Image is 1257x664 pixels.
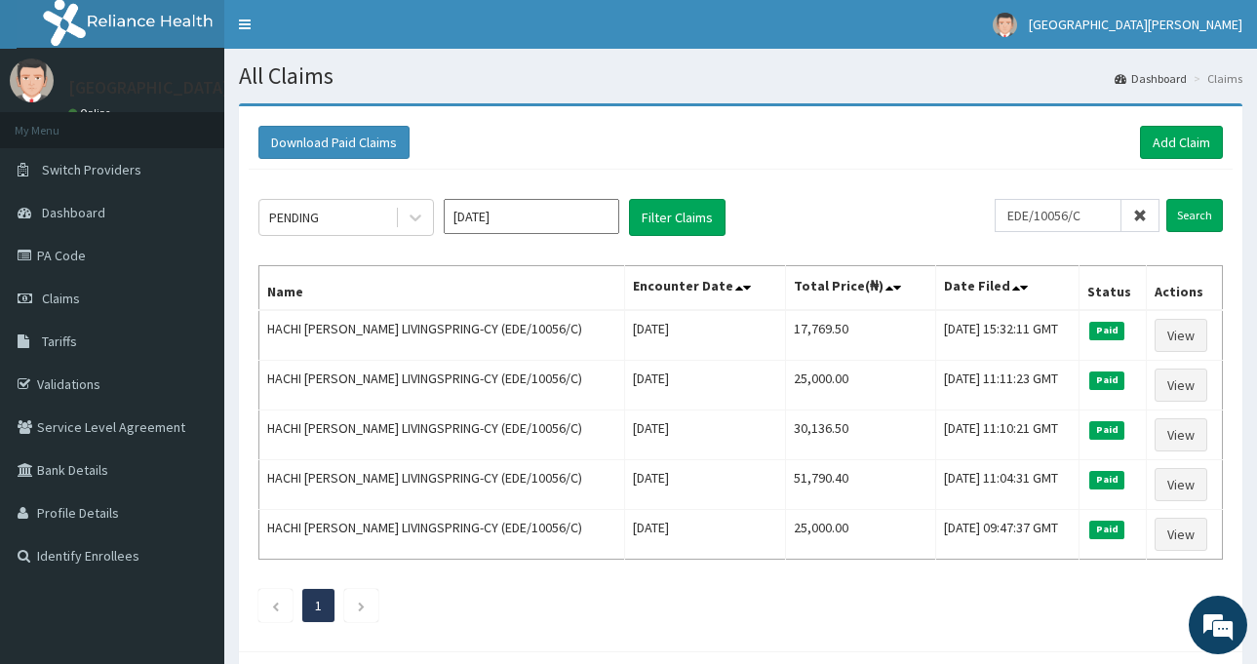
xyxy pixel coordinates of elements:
a: View [1155,319,1207,352]
a: Add Claim [1140,126,1223,159]
th: Actions [1146,266,1222,311]
td: [DATE] [624,460,785,510]
td: [DATE] 09:47:37 GMT [935,510,1080,560]
a: Previous page [271,597,280,614]
th: Name [259,266,625,311]
td: 30,136.50 [786,410,935,460]
th: Status [1080,266,1146,311]
a: View [1155,518,1207,551]
span: Paid [1089,371,1124,389]
td: HACHI [PERSON_NAME] LIVINGSPRING-CY (EDE/10056/C) [259,460,625,510]
span: Paid [1089,521,1124,538]
span: Dashboard [42,204,105,221]
td: [DATE] 11:11:23 GMT [935,361,1080,410]
button: Download Paid Claims [258,126,410,159]
a: View [1155,468,1207,501]
a: View [1155,418,1207,451]
a: Next page [357,597,366,614]
a: Page 1 is your current page [315,597,322,614]
td: 25,000.00 [786,361,935,410]
td: HACHI [PERSON_NAME] LIVINGSPRING-CY (EDE/10056/C) [259,310,625,361]
div: PENDING [269,208,319,227]
span: Paid [1089,421,1124,439]
input: Search by HMO ID [995,199,1121,232]
span: Claims [42,290,80,307]
span: Switch Providers [42,161,141,178]
span: Tariffs [42,332,77,350]
td: [DATE] [624,310,785,361]
a: Dashboard [1115,70,1187,87]
a: View [1155,369,1207,402]
li: Claims [1189,70,1242,87]
td: [DATE] [624,410,785,460]
h1: All Claims [239,63,1242,89]
td: HACHI [PERSON_NAME] LIVINGSPRING-CY (EDE/10056/C) [259,361,625,410]
td: [DATE] [624,361,785,410]
button: Filter Claims [629,199,726,236]
span: Paid [1089,471,1124,488]
td: 51,790.40 [786,460,935,510]
td: [DATE] 15:32:11 GMT [935,310,1080,361]
td: 25,000.00 [786,510,935,560]
th: Total Price(₦) [786,266,935,311]
td: [DATE] 11:10:21 GMT [935,410,1080,460]
span: [GEOGRAPHIC_DATA][PERSON_NAME] [1029,16,1242,33]
td: HACHI [PERSON_NAME] LIVINGSPRING-CY (EDE/10056/C) [259,410,625,460]
td: [DATE] [624,510,785,560]
th: Encounter Date [624,266,785,311]
td: [DATE] 11:04:31 GMT [935,460,1080,510]
th: Date Filed [935,266,1080,311]
p: [GEOGRAPHIC_DATA][PERSON_NAME] [68,79,357,97]
img: User Image [993,13,1017,37]
a: Online [68,106,115,120]
input: Select Month and Year [444,199,619,234]
img: User Image [10,59,54,102]
td: 17,769.50 [786,310,935,361]
input: Search [1166,199,1223,232]
td: HACHI [PERSON_NAME] LIVINGSPRING-CY (EDE/10056/C) [259,510,625,560]
span: Paid [1089,322,1124,339]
